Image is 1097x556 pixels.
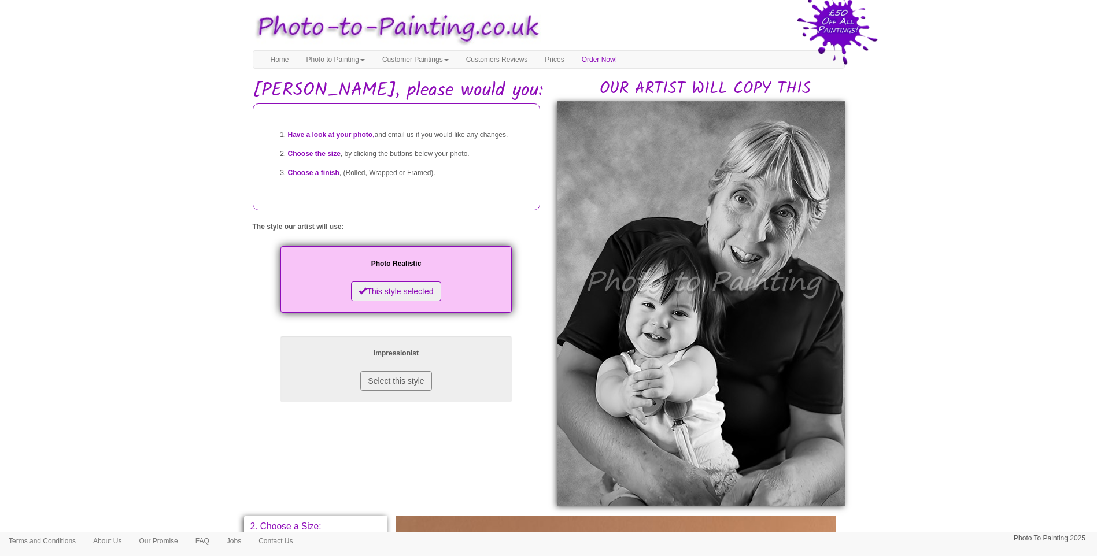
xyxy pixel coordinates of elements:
p: Photo Realistic [292,258,500,270]
span: Choose a finish [288,169,339,177]
p: Photo To Painting 2025 [1014,532,1085,544]
a: Home [262,51,298,68]
p: Impressionist [292,347,500,359]
a: Photo to Painting [298,51,374,68]
a: Order Now! [573,51,626,68]
button: Select this style [360,371,431,391]
a: FAQ [187,532,218,550]
a: Customers Reviews [457,51,537,68]
a: Contact Us [250,532,301,550]
a: Our Promise [130,532,186,550]
a: About Us [84,532,130,550]
li: , by clicking the buttons below your photo. [288,144,528,164]
h1: [PERSON_NAME], please would you: [253,80,845,101]
p: 2. Choose a Size: [250,522,382,531]
h2: OUR ARTIST WILL COPY THIS [566,80,845,98]
a: Prices [536,51,572,68]
img: Linzi, please would you: [557,101,845,506]
button: This style selected [351,281,441,301]
img: Photo to Painting [247,6,543,50]
span: Have a look at your photo, [288,131,375,139]
li: , (Rolled, Wrapped or Framed). [288,164,528,183]
li: and email us if you would like any changes. [288,125,528,144]
a: Jobs [218,532,250,550]
span: Choose the size [288,150,341,158]
a: Customer Paintings [374,51,457,68]
label: The style our artist will use: [253,222,344,232]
